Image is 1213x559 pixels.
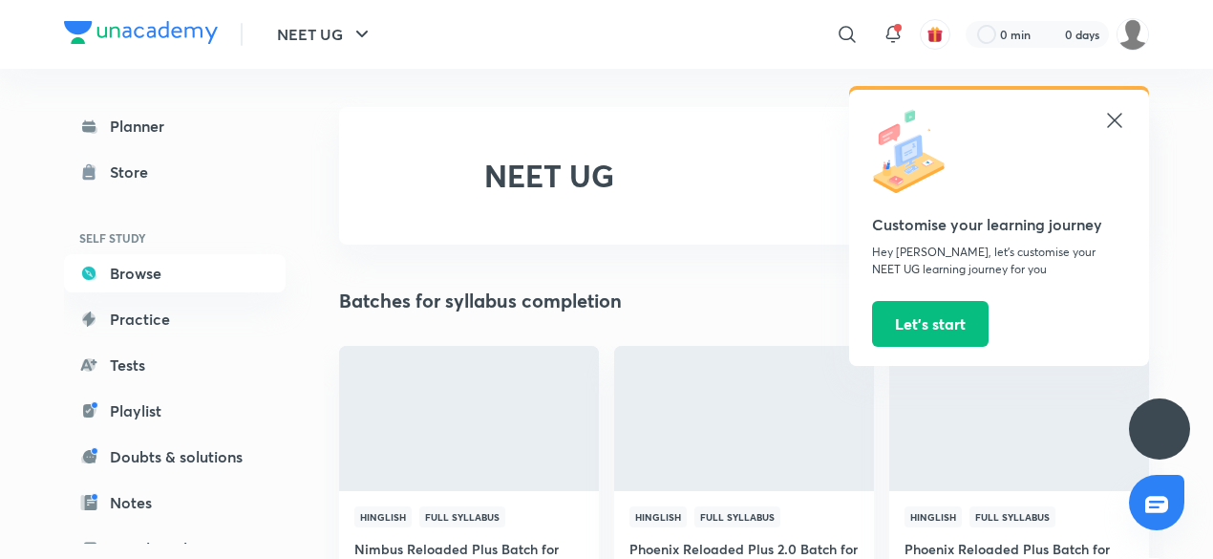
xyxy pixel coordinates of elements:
[266,15,385,54] button: NEET UG
[64,484,286,522] a: Notes
[64,153,286,191] a: Store
[872,213,1126,236] h5: Customise your learning journey
[904,506,962,527] span: Hinglish
[110,161,160,183] div: Store
[64,21,218,49] a: Company Logo
[629,506,687,527] span: Hinglish
[64,254,286,292] a: Browse
[926,26,944,43] img: avatar
[920,19,950,50] button: avatar
[611,344,876,492] img: Thumbnail
[872,109,958,195] img: icon
[339,287,622,315] h2: Batches for syllabus completion
[484,158,614,194] h2: NEET UG
[419,506,505,527] span: Full Syllabus
[872,301,989,347] button: Let’s start
[1148,418,1171,441] img: ttu
[385,145,446,206] img: NEET UG
[969,506,1055,527] span: Full Syllabus
[1042,25,1061,44] img: streak
[1117,18,1149,51] img: Aarati parsewar
[336,344,601,492] img: Thumbnail
[354,506,412,527] span: Hinglish
[64,346,286,384] a: Tests
[64,107,286,145] a: Planner
[694,506,780,527] span: Full Syllabus
[886,344,1151,492] img: Thumbnail
[872,244,1126,278] p: Hey [PERSON_NAME], let’s customise your NEET UG learning journey for you
[64,438,286,476] a: Doubts & solutions
[64,300,286,338] a: Practice
[64,21,218,44] img: Company Logo
[64,222,286,254] h6: SELF STUDY
[64,392,286,430] a: Playlist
